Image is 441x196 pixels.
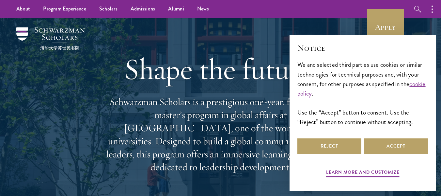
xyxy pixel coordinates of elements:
img: Schwarzman Scholars [16,27,85,50]
button: Accept [364,138,428,154]
h2: Notice [297,43,428,54]
button: Reject [297,138,361,154]
a: Apply [367,9,404,45]
div: We and selected third parties use cookies or similar technologies for technical purposes and, wit... [297,60,428,126]
a: cookie policy [297,79,426,98]
p: Schwarzman Scholars is a prestigious one-year, fully funded master’s program in global affairs at... [103,96,338,174]
button: Learn more and customize [326,168,400,178]
h1: Shape the future. [103,51,338,87]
